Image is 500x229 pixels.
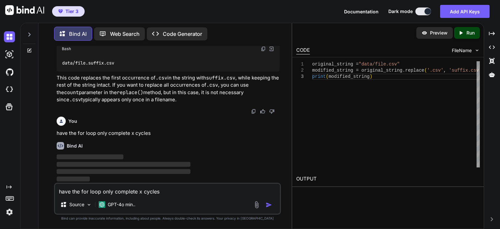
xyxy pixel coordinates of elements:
span: modified_string = original_string.replace [312,68,424,73]
div: 1 [296,61,304,67]
span: , [443,68,446,73]
p: GPT-4o min.. [108,201,135,208]
p: Run [466,30,475,36]
p: have the for loop only complete x cycles [57,130,280,137]
span: ‌ [57,154,124,159]
button: Add API Keys [440,5,490,18]
span: ( [326,74,328,79]
span: Documentation [344,9,379,14]
img: Pick Models [86,202,92,208]
span: "data/file.csv" [359,62,400,67]
img: darkAi-studio [4,49,15,60]
div: 3 [296,74,304,80]
p: Web Search [110,30,140,38]
img: githubDark [4,66,15,78]
code: .csv [206,82,218,88]
button: premiumTier 3 [52,6,85,17]
span: ) [370,74,372,79]
code: .csv [69,96,81,103]
div: 2 [296,67,304,74]
img: icon [266,202,272,208]
img: attachment [253,201,260,208]
h6: You [68,118,77,124]
img: copy [251,109,256,114]
div: CODE [296,47,310,54]
img: Open in Browser [269,46,274,52]
p: Bind can provide inaccurate information, including about people. Always double-check its answers.... [54,216,281,221]
h2: OUTPUT [292,171,484,187]
span: ( [424,68,427,73]
button: Documentation [344,8,379,15]
p: Code Generator [163,30,202,38]
code: count [64,89,79,96]
span: original_string = [312,62,359,67]
span: '.csv' [427,68,443,73]
span: print [312,74,326,79]
span: modified_string [329,74,370,79]
span: Dark mode [388,8,413,15]
code: suffix.csv [206,75,235,81]
p: Preview [430,30,448,36]
img: like [260,109,265,114]
code: .csv [156,75,167,81]
img: Bind AI [5,5,44,15]
img: chevron down [474,48,480,53]
img: preview [422,30,427,36]
span: 'suffix.csv' [449,68,482,73]
span: ‌ [57,177,90,181]
img: settings [4,207,15,218]
code: replace() [117,89,143,96]
span: ‌ [57,162,190,167]
img: premium [58,9,63,13]
span: Bash [62,46,71,51]
img: copy [261,46,266,51]
img: GPT-4o mini [99,201,105,208]
img: dislike [269,109,274,114]
p: Bind AI [69,30,87,38]
p: This code replaces the first occurrence of in the string with , while keeping the rest of the str... [57,74,280,104]
img: cloudideIcon [4,84,15,95]
span: Tier 3 [65,8,78,15]
span: FileName [452,47,472,54]
p: Source [69,201,84,208]
code: data/file.suffix.csv [62,60,115,66]
h6: Bind AI [67,143,83,149]
span: ‌ [57,169,190,174]
img: darkChat [4,31,15,42]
